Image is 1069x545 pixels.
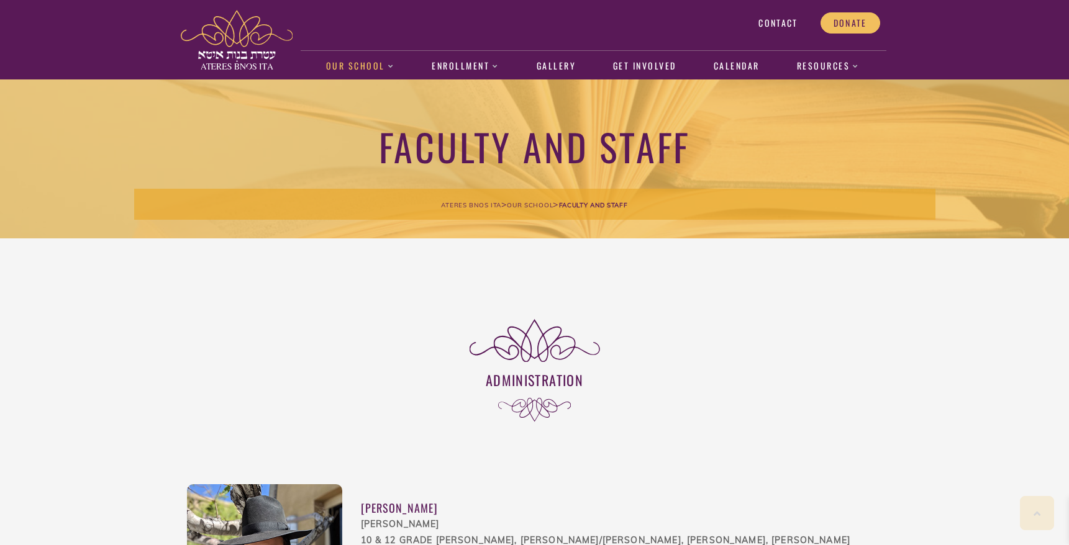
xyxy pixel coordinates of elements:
[187,371,883,389] h3: Administration
[181,10,293,70] img: ateres
[559,201,628,209] span: Faculty and Staff
[361,500,883,516] div: [PERSON_NAME]
[821,12,880,34] a: Donate
[834,17,867,29] span: Donate
[134,123,935,169] h1: Faculty and Staff
[758,17,798,29] span: Contact
[425,52,506,81] a: Enrollment
[134,189,935,220] div: > >
[507,199,553,210] a: Our School
[707,52,766,81] a: Calendar
[790,52,866,81] a: Resources
[745,12,811,34] a: Contact
[441,199,501,210] a: Ateres Bnos Ita
[507,201,553,209] span: Our School
[530,52,582,81] a: Gallery
[319,52,401,81] a: Our School
[441,201,501,209] span: Ateres Bnos Ita
[606,52,683,81] a: Get Involved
